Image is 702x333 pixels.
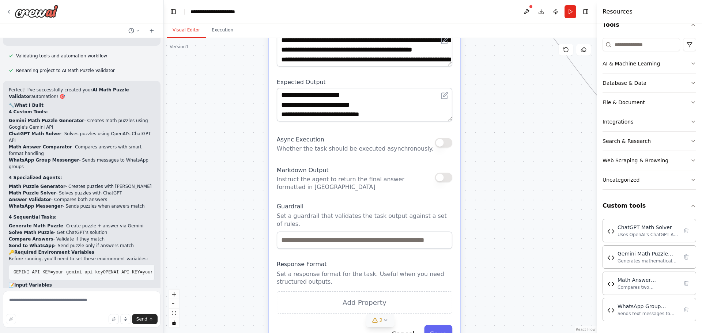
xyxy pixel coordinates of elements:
div: WhatsApp Group Messenger [618,303,678,310]
button: Hide left sidebar [168,7,178,17]
button: zoom in [169,290,179,299]
button: toggle interactivity [169,318,179,328]
span: Markdown Output [277,167,329,174]
strong: 4 Sequential Tasks: [9,215,57,220]
button: Delete tool [681,278,691,288]
strong: Required Environment Variables [14,250,94,255]
strong: Compare Answers [9,236,53,242]
p: Instruct the agent to return the final answer formatted in [GEOGRAPHIC_DATA] [277,175,435,191]
button: Open in editor [439,35,450,46]
div: Tools [603,35,696,196]
p: Set a guardrail that validates the task output against a set of rules. [277,212,452,228]
button: Delete tool [681,226,691,236]
button: zoom out [169,299,179,309]
li: - Validate if they match [9,236,155,242]
button: File & Document [603,93,696,112]
button: Send [132,314,158,324]
img: Gemini Math Puzzle Generator [607,254,615,261]
button: Switch to previous chat [125,26,143,35]
strong: 4 Custom Tools: [9,109,48,114]
strong: Gemini Math Puzzle Generator [9,118,84,123]
strong: Input Variables [14,283,52,288]
span: Validating tools and automation workflow [16,53,107,59]
li: - Compares answers with smart format handling [9,144,155,157]
li: - Creates math puzzles using Google's Gemini API [9,117,155,130]
button: Hide right sidebar [581,7,591,17]
p: Perfect! I've successfully created your automation! 🎯 [9,87,155,100]
button: 2 [366,314,395,327]
div: Uses OpenAI's ChatGPT API to solve math puzzles and return numerical answers [618,232,678,238]
span: GEMINI_API_KEY=your_gemini_api_key [14,270,103,275]
button: AI & Machine Learning [603,54,696,73]
button: Delete tool [681,304,691,315]
button: Database & Data [603,73,696,92]
div: React Flow controls [169,290,179,328]
div: Math Answer Comparator [618,276,678,284]
div: File & Document [603,99,645,106]
div: Compares two mathematical answers to determine if they match, handling different formats like fra... [618,284,678,290]
button: Visual Editor [167,23,206,38]
strong: WhatsApp Messenger [9,204,63,209]
button: fit view [169,309,179,318]
div: Uncategorized [603,176,639,183]
button: Click to speak your automation idea [120,314,131,324]
img: WhatsApp Group Messenger [607,307,615,314]
button: Delete tool [681,252,691,262]
p: Whether the task should be executed asynchronously. [277,145,434,152]
p: Before running, you'll need to set these environment variables: [9,256,155,262]
h2: 🔧 [9,102,155,109]
label: Expected Output [277,78,452,86]
div: AI & Machine Learning [603,60,660,67]
div: Sends text messages to WhatsApp groups using the WhatsApp Business API. Requires WhatsApp API key... [618,311,678,317]
li: - Send puzzle only if answers match [9,242,155,249]
div: Search & Research [603,137,651,145]
button: Uncategorized [603,170,696,189]
label: Guardrail [277,203,452,210]
nav: breadcrumb [190,8,248,15]
span: OPENAI_API_KEY=your_openai_api_key [103,270,193,275]
a: React Flow attribution [576,328,596,332]
strong: What I Built [14,103,44,108]
h2: 📝 [9,282,155,288]
button: Execution [206,23,239,38]
label: Response Format [277,261,452,268]
button: Search & Research [603,132,696,151]
li: - Create puzzle + answer via Gemini [9,223,155,229]
li: - Sends puzzles when answers match [9,203,155,209]
li: - Solves puzzles with ChatGPT [9,190,155,196]
span: Renaming project to AI Math Puzzle Validator [16,68,115,73]
div: Generates mathematical puzzles with answers using Google's Gemini API. Takes difficulty level as ... [618,258,678,264]
button: Web Scraping & Browsing [603,151,696,170]
strong: WhatsApp Group Messenger [9,158,79,163]
img: ChatGPT Math Solver [607,228,615,235]
div: Gemini Math Puzzle Generator [618,250,678,257]
div: Version 1 [170,44,189,50]
strong: Generate Math Puzzle [9,223,63,228]
button: Start a new chat [146,26,158,35]
li: - Creates puzzles with [PERSON_NAME] [9,183,155,190]
h2: 🔑 [9,249,155,256]
button: Upload files [109,314,119,324]
strong: ChatGPT Math Solver [9,131,61,136]
li: - Sends messages to WhatsApp groups [9,157,155,170]
span: 2 [380,317,383,324]
strong: Math Puzzle Generator [9,184,65,189]
img: Math Answer Comparator [607,280,615,288]
strong: Math Puzzle Solver [9,190,56,196]
div: Database & Data [603,79,646,87]
button: Tools [603,15,696,35]
span: Async Execution [277,136,324,143]
div: Web Scraping & Browsing [603,157,668,164]
h4: Resources [603,7,633,16]
span: Send [136,316,147,322]
button: Custom tools [603,196,696,216]
button: Open in editor [439,90,450,101]
button: Integrations [603,112,696,131]
strong: 4 Specialized Agents: [9,175,62,180]
div: ChatGPT Math Solver [618,224,678,231]
li: - Solves puzzles using OpenAI's ChatGPT API [9,130,155,144]
p: Set a response format for the task. Useful when you need structured outputs. [277,270,452,285]
strong: Send to WhatsApp [9,243,54,248]
div: Integrations [603,118,633,125]
strong: Answer Validator [9,197,51,202]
